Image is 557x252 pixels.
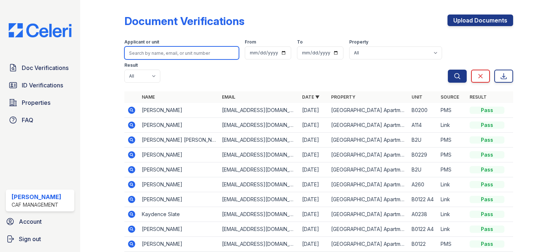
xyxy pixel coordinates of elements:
a: Property [331,94,355,100]
div: Pass [470,151,504,158]
td: [GEOGRAPHIC_DATA] Apartments [328,103,408,118]
td: B0122 [409,237,438,252]
td: [EMAIL_ADDRESS][DOMAIN_NAME] [219,118,299,133]
a: Name [142,94,155,100]
label: Result [124,62,138,68]
td: [GEOGRAPHIC_DATA] Apartments [328,148,408,162]
td: B0200 [409,103,438,118]
td: [GEOGRAPHIC_DATA] Apartments [328,118,408,133]
span: FAQ [22,116,33,124]
td: B2U [409,162,438,177]
td: [PERSON_NAME] [139,177,219,192]
td: [EMAIL_ADDRESS][DOMAIN_NAME] [219,222,299,237]
div: Pass [470,211,504,218]
td: [PERSON_NAME] [PERSON_NAME] [139,133,219,148]
td: [PERSON_NAME] [139,192,219,207]
a: Properties [6,95,74,110]
td: [GEOGRAPHIC_DATA] Apartments [328,162,408,177]
td: [EMAIL_ADDRESS][DOMAIN_NAME] [219,148,299,162]
td: A0238 [409,207,438,222]
td: [DATE] [299,133,328,148]
td: PMS [438,162,467,177]
img: CE_Logo_Blue-a8612792a0a2168367f1c8372b55b34899dd931a85d93a1a3d3e32e68fde9ad4.png [3,23,77,37]
a: Result [470,94,487,100]
td: [GEOGRAPHIC_DATA] Apartments [328,222,408,237]
a: Sign out [3,232,77,246]
td: [DATE] [299,177,328,192]
div: Pass [470,121,504,129]
a: Doc Verifications [6,61,74,75]
div: Pass [470,136,504,144]
td: Link [438,222,467,237]
td: Link [438,192,467,207]
td: PMS [438,103,467,118]
div: Pass [470,226,504,233]
td: [EMAIL_ADDRESS][DOMAIN_NAME] [219,237,299,252]
a: Unit [412,94,422,100]
a: ID Verifications [6,78,74,92]
input: Search by name, email, or unit number [124,46,239,59]
div: Pass [470,240,504,248]
span: Sign out [19,235,41,243]
td: B0122 A4 [409,192,438,207]
td: A260 [409,177,438,192]
td: [DATE] [299,237,328,252]
div: [PERSON_NAME] [12,193,61,201]
td: [GEOGRAPHIC_DATA] Apartments [328,133,408,148]
td: [EMAIL_ADDRESS][DOMAIN_NAME] [219,133,299,148]
a: Upload Documents [447,15,513,26]
td: [GEOGRAPHIC_DATA] Apartments [328,192,408,207]
a: Account [3,214,77,229]
td: [GEOGRAPHIC_DATA] Apartments [328,207,408,222]
td: B0122 A4 [409,222,438,237]
span: Doc Verifications [22,63,69,72]
a: Date ▼ [302,94,319,100]
span: Properties [22,98,50,107]
a: Source [441,94,459,100]
td: [DATE] [299,207,328,222]
td: [DATE] [299,103,328,118]
td: [EMAIL_ADDRESS][DOMAIN_NAME] [219,103,299,118]
td: [PERSON_NAME] [139,237,219,252]
td: Link [438,118,467,133]
td: [DATE] [299,118,328,133]
div: Pass [470,196,504,203]
span: Account [19,217,42,226]
td: Kaydence Slate [139,207,219,222]
td: Link [438,177,467,192]
td: [DATE] [299,222,328,237]
a: Email [222,94,235,100]
td: PMS [438,237,467,252]
div: CAF Management [12,201,61,208]
label: Property [349,39,368,45]
td: [DATE] [299,162,328,177]
td: [PERSON_NAME] [139,118,219,133]
td: [GEOGRAPHIC_DATA] Apartments [328,237,408,252]
td: [PERSON_NAME] [139,222,219,237]
td: [DATE] [299,192,328,207]
a: FAQ [6,113,74,127]
td: [PERSON_NAME] [139,103,219,118]
label: To [297,39,303,45]
div: Pass [470,166,504,173]
td: [DATE] [299,148,328,162]
td: [EMAIL_ADDRESS][DOMAIN_NAME] [219,177,299,192]
td: PMS [438,133,467,148]
div: Pass [470,181,504,188]
label: From [245,39,256,45]
td: [EMAIL_ADDRESS][DOMAIN_NAME] [219,162,299,177]
td: A114 [409,118,438,133]
td: Link [438,207,467,222]
td: PMS [438,148,467,162]
span: ID Verifications [22,81,63,90]
td: [EMAIL_ADDRESS][DOMAIN_NAME] [219,192,299,207]
td: B0229 [409,148,438,162]
td: [PERSON_NAME] [139,162,219,177]
label: Applicant or unit [124,39,159,45]
div: Pass [470,107,504,114]
div: Document Verifications [124,15,244,28]
td: B2U [409,133,438,148]
td: [EMAIL_ADDRESS][DOMAIN_NAME] [219,207,299,222]
td: [PERSON_NAME] [139,148,219,162]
